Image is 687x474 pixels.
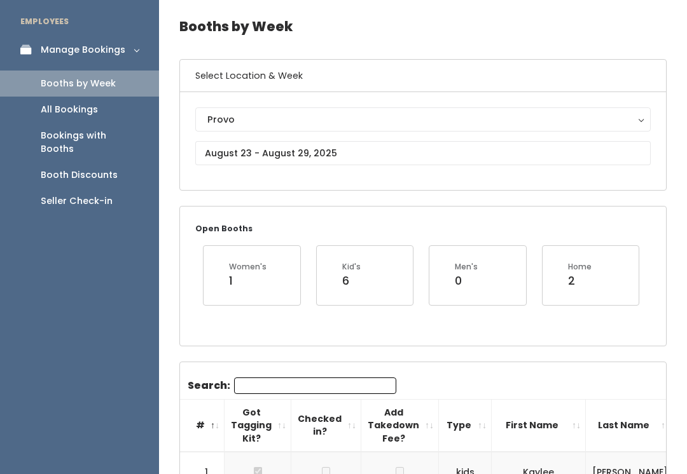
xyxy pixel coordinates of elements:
th: #: activate to sort column descending [180,399,225,452]
th: Checked in?: activate to sort column ascending [291,399,361,452]
div: Seller Check-in [41,194,113,208]
div: 0 [455,273,478,289]
div: Bookings with Booths [41,129,139,156]
button: Provo [195,107,651,132]
input: Search: [234,377,396,394]
th: Last Name: activate to sort column ascending [586,399,675,452]
div: Booths by Week [41,77,116,90]
div: Men's [455,261,478,273]
label: Search: [188,377,396,394]
small: Open Booths [195,223,253,234]
div: Booth Discounts [41,168,118,182]
th: Type: activate to sort column ascending [439,399,492,452]
div: Home [568,261,592,273]
div: 2 [568,273,592,289]
div: All Bookings [41,103,98,116]
h4: Booths by Week [179,9,667,44]
th: Got Tagging Kit?: activate to sort column ascending [225,399,291,452]
h6: Select Location & Week [180,60,666,92]
th: First Name: activate to sort column ascending [492,399,586,452]
input: August 23 - August 29, 2025 [195,141,651,165]
div: Provo [207,112,639,126]
div: Women's [229,261,267,273]
div: Kid's [342,261,361,273]
div: Manage Bookings [41,43,125,57]
th: Add Takedown Fee?: activate to sort column ascending [361,399,439,452]
div: 1 [229,273,267,289]
div: 6 [342,273,361,289]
